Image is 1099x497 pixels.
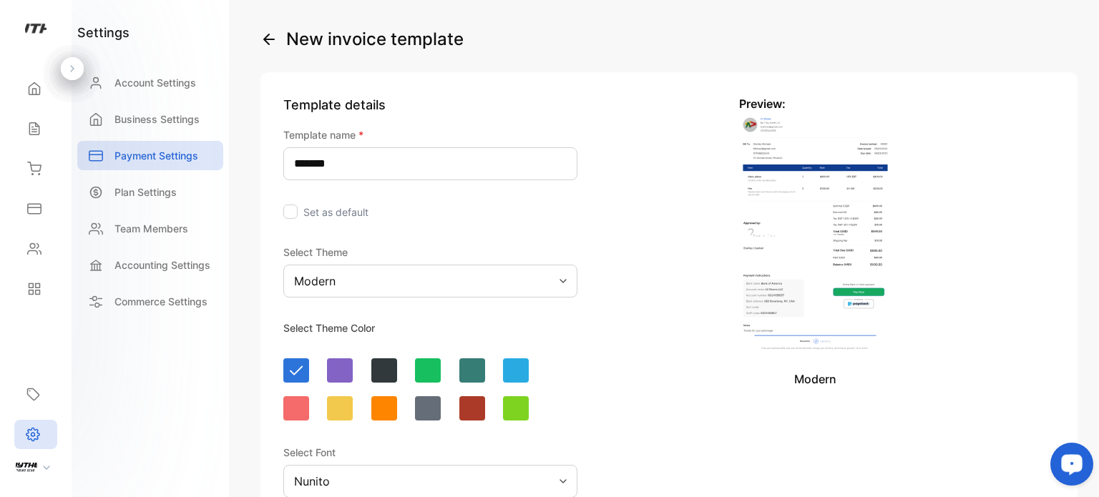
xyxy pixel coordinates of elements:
h1: settings [77,23,130,42]
label: Select Theme [283,246,348,258]
p: Nunito [294,473,330,490]
a: Team Members [77,214,223,243]
a: Accounting Settings [77,250,223,280]
label: Set as default [303,206,368,218]
img: modren [739,112,891,355]
p: Account Settings [114,75,196,90]
p: Modern [294,272,336,290]
label: Select Font [283,446,336,458]
p: Modern [739,370,891,388]
p: Payment Settings [114,148,198,163]
p: Plan Settings [114,184,177,200]
a: Account Settings [77,68,223,97]
p: Select Theme Color [283,320,519,335]
p: Commerce Settings [114,294,207,309]
iframe: LiveChat chat widget [1039,437,1099,497]
a: Business Settings [77,104,223,134]
img: logo [25,19,47,40]
label: Template name [283,129,363,141]
img: profile [16,455,37,476]
h2: Template details [283,95,577,114]
p: Accounting Settings [114,257,210,272]
a: Payment Settings [77,141,223,170]
p: Business Settings [114,112,200,127]
a: Plan Settings [77,177,223,207]
h1: New invoice template [286,26,464,52]
p: Team Members [114,221,188,236]
h2: Preview: [739,95,891,112]
a: Commerce Settings [77,287,223,316]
